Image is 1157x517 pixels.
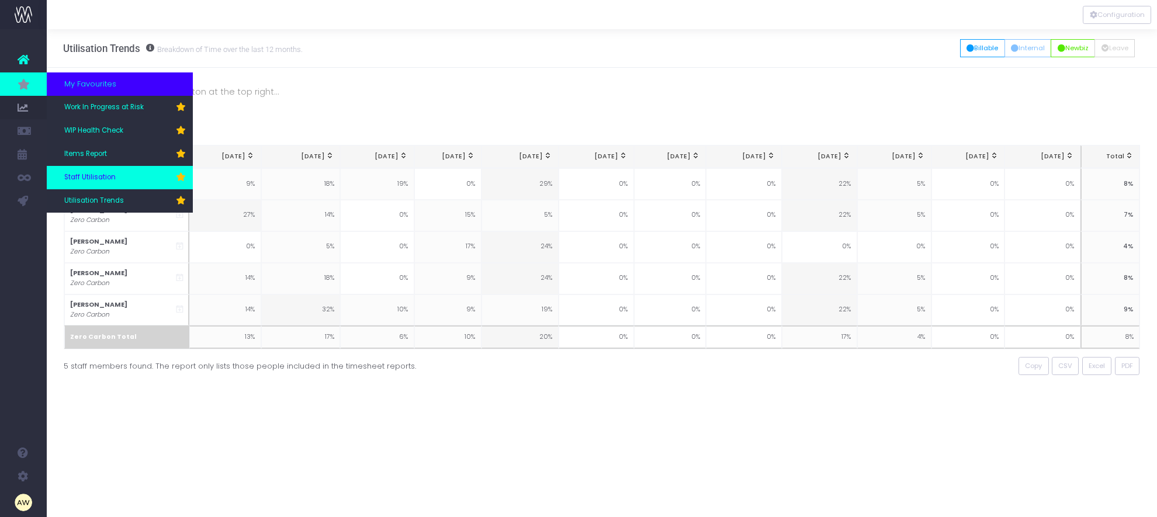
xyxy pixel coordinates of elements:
[640,152,700,161] div: [DATE]
[706,231,781,263] td: 0%
[414,263,481,294] td: 9%
[634,145,706,168] th: Oct 25: activate to sort column ascending
[64,78,116,90] span: My Favourites
[782,294,857,326] td: 22%
[189,200,261,231] td: 27%
[481,145,559,168] th: Aug 25: activate to sort column ascending
[559,231,634,263] td: 0%
[706,200,781,231] td: 0%
[782,263,857,294] td: 22%
[70,216,109,225] i: Zero Carbon
[340,145,414,168] th: Jun 25: activate to sort column ascending
[340,200,414,231] td: 0%
[1052,357,1079,375] button: CSV
[189,325,261,349] td: 13%
[1004,325,1080,349] td: 0%
[1011,152,1074,161] div: [DATE]
[634,325,706,349] td: 0%
[15,494,32,511] img: images/default_profile_image.png
[340,325,414,349] td: 6%
[414,145,481,168] th: Jul 25: activate to sort column ascending
[931,263,1005,294] td: 0%
[414,231,481,263] td: 17%
[70,279,109,288] i: Zero Carbon
[481,168,559,200] td: 29%
[1089,361,1105,371] span: Excel
[857,145,931,168] th: Jan 26: activate to sort column ascending
[261,325,340,349] td: 17%
[706,145,781,168] th: Nov 25: activate to sort column ascending
[1080,263,1140,294] td: 8%
[64,196,124,206] span: Utilisation Trends
[1004,231,1080,263] td: 0%
[1087,152,1133,161] div: Total
[559,145,634,168] th: Sep 25: activate to sort column ascending
[488,152,552,161] div: [DATE]
[421,152,475,161] div: [DATE]
[64,172,116,183] span: Staff Utilisation
[1051,39,1095,57] button: Newbiz
[1121,361,1133,371] span: PDF
[931,325,1005,349] td: 0%
[1004,39,1052,57] button: Internal
[414,294,481,326] td: 9%
[634,200,706,231] td: 0%
[1004,145,1080,168] th: Mar 26: activate to sort column ascending
[47,143,193,166] a: Items Report
[1080,231,1140,263] td: 4%
[47,166,193,189] a: Staff Utilisation
[706,263,781,294] td: 0%
[64,122,1141,133] h3: Heatmap
[782,325,857,349] td: 17%
[1004,294,1080,326] td: 0%
[634,231,706,263] td: 0%
[481,200,559,231] td: 5%
[706,325,781,349] td: 0%
[931,145,1005,168] th: Feb 26: activate to sort column ascending
[154,43,303,54] small: Breakdown of Time over the last 12 months.
[196,152,255,161] div: [DATE]
[63,43,303,54] h3: Utilisation Trends
[1094,39,1135,57] button: Leave
[1004,168,1080,200] td: 0%
[559,200,634,231] td: 0%
[931,168,1005,200] td: 0%
[189,168,261,200] td: 9%
[864,152,925,161] div: [DATE]
[564,152,628,161] div: [DATE]
[414,325,481,349] td: 10%
[64,149,107,159] span: Items Report
[481,294,559,326] td: 19%
[857,168,931,200] td: 5%
[706,294,781,326] td: 0%
[559,294,634,326] td: 0%
[481,263,559,294] td: 24%
[931,294,1005,326] td: 0%
[189,294,261,326] td: 14%
[189,263,261,294] td: 14%
[559,263,634,294] td: 0%
[634,168,706,200] td: 0%
[414,200,481,231] td: 15%
[70,300,127,309] strong: [PERSON_NAME]
[1082,357,1112,375] button: Excel
[634,294,706,326] td: 0%
[559,168,634,200] td: 0%
[960,39,1005,57] button: Billable
[1080,145,1140,168] th: Total: activate to sort column ascending
[261,294,340,326] td: 32%
[64,102,144,113] span: Work In Progress at Risk
[189,231,261,263] td: 0%
[706,168,781,200] td: 0%
[1083,6,1151,24] button: Configuration
[189,145,261,168] th: Apr 25: activate to sort column ascending
[1115,357,1140,375] button: PDF
[64,357,593,372] div: 5 staff members found. The report only lists those people included in the timesheet reports.
[261,231,340,263] td: 5%
[340,263,414,294] td: 0%
[1080,325,1140,349] td: 8%
[634,263,706,294] td: 0%
[857,325,931,349] td: 4%
[559,325,634,349] td: 0%
[261,168,340,200] td: 18%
